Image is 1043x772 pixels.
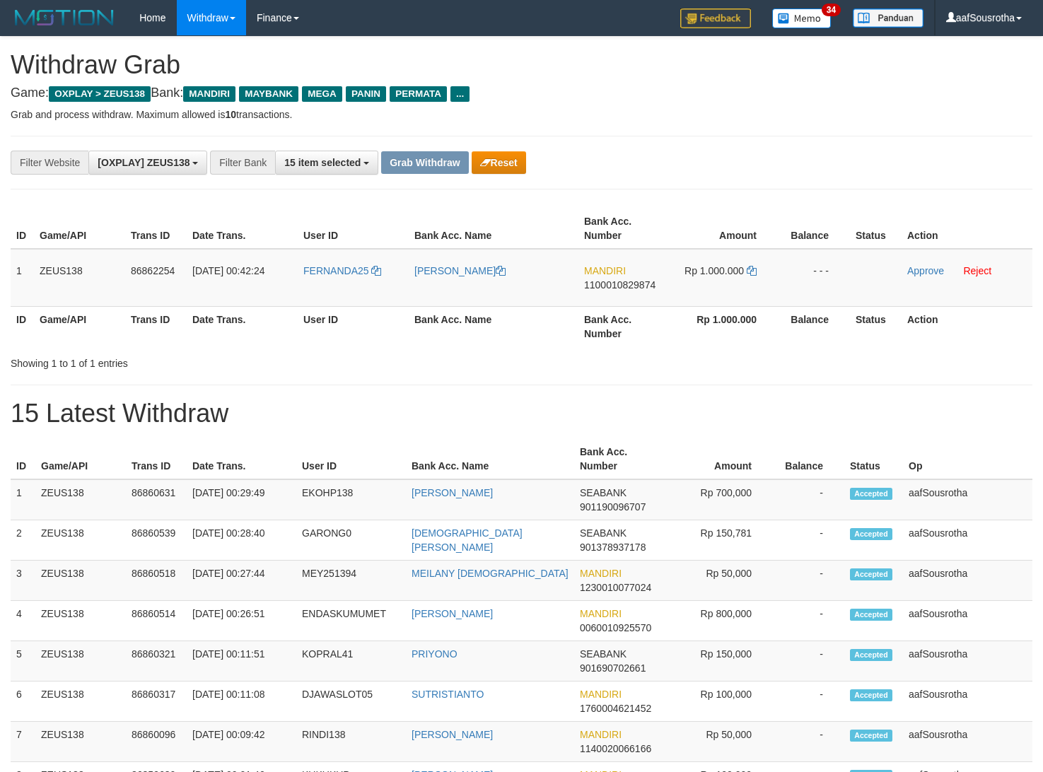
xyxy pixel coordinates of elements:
th: Status [850,306,902,346]
td: Rp 150,781 [665,520,773,561]
td: ZEUS138 [35,682,126,722]
td: 5 [11,641,35,682]
h1: 15 Latest Withdraw [11,399,1032,428]
th: Balance [778,209,850,249]
td: Rp 50,000 [665,722,773,762]
td: ZEUS138 [34,249,125,307]
th: Bank Acc. Name [406,439,574,479]
td: ZEUS138 [35,641,126,682]
th: Trans ID [126,439,187,479]
span: [DATE] 00:42:24 [192,265,264,276]
th: Bank Acc. Number [578,209,670,249]
div: Filter Bank [210,151,275,175]
th: User ID [298,209,409,249]
span: Copy 1760004621452 to clipboard [580,703,651,714]
th: Game/API [35,439,126,479]
td: [DATE] 00:09:42 [187,722,296,762]
span: MAYBANK [239,86,298,102]
span: PERMATA [390,86,447,102]
span: 86862254 [131,265,175,276]
th: Trans ID [125,306,187,346]
th: Date Trans. [187,306,298,346]
span: Copy 901690702661 to clipboard [580,662,646,674]
span: Accepted [850,488,892,500]
td: [DATE] 00:29:49 [187,479,296,520]
span: MANDIRI [183,86,235,102]
th: Balance [778,306,850,346]
th: Status [850,209,902,249]
td: aafSousrotha [903,601,1032,641]
td: - [773,641,844,682]
a: [PERSON_NAME] [412,487,493,498]
span: SEABANK [580,648,627,660]
span: 15 item selected [284,157,361,168]
td: 86860317 [126,682,187,722]
td: MEY251394 [296,561,406,601]
div: Showing 1 to 1 of 1 entries [11,351,424,370]
td: DJAWASLOT05 [296,682,406,722]
td: [DATE] 00:11:51 [187,641,296,682]
td: - [773,682,844,722]
h4: Game: Bank: [11,86,1032,100]
td: 6 [11,682,35,722]
td: KOPRAL41 [296,641,406,682]
td: aafSousrotha [903,520,1032,561]
span: MANDIRI [580,568,622,579]
td: 86860518 [126,561,187,601]
td: 86860514 [126,601,187,641]
span: Copy 1140020066166 to clipboard [580,743,651,754]
span: Copy 901378937178 to clipboard [580,542,646,553]
td: 86860631 [126,479,187,520]
a: Reject [963,265,991,276]
td: 86860096 [126,722,187,762]
td: 1 [11,249,34,307]
button: Reset [472,151,526,174]
div: Filter Website [11,151,88,175]
td: 7 [11,722,35,762]
td: aafSousrotha [903,682,1032,722]
span: Copy 901190096707 to clipboard [580,501,646,513]
span: ... [450,86,470,102]
td: aafSousrotha [903,641,1032,682]
a: [PERSON_NAME] [412,608,493,619]
td: EKOHP138 [296,479,406,520]
th: Status [844,439,903,479]
span: OXPLAY > ZEUS138 [49,86,151,102]
td: ZEUS138 [35,561,126,601]
a: [DEMOGRAPHIC_DATA][PERSON_NAME] [412,527,523,553]
th: Date Trans. [187,439,296,479]
td: 2 [11,520,35,561]
td: [DATE] 00:11:08 [187,682,296,722]
span: Accepted [850,528,892,540]
th: ID [11,209,34,249]
td: Rp 700,000 [665,479,773,520]
td: 3 [11,561,35,601]
a: PRIYONO [412,648,458,660]
td: 86860539 [126,520,187,561]
td: 1 [11,479,35,520]
span: Copy 1230010077024 to clipboard [580,582,651,593]
td: - [773,561,844,601]
span: Copy 0060010925570 to clipboard [580,622,651,633]
th: Game/API [34,209,125,249]
td: [DATE] 00:26:51 [187,601,296,641]
th: Bank Acc. Name [409,306,578,346]
td: [DATE] 00:28:40 [187,520,296,561]
th: Amount [665,439,773,479]
th: Bank Acc. Number [574,439,665,479]
th: Balance [773,439,844,479]
td: aafSousrotha [903,479,1032,520]
td: [DATE] 00:27:44 [187,561,296,601]
td: aafSousrotha [903,722,1032,762]
span: MANDIRI [580,729,622,740]
th: Trans ID [125,209,187,249]
img: Feedback.jpg [680,8,751,28]
span: Rp 1.000.000 [684,265,744,276]
span: PANIN [346,86,386,102]
span: Copy 1100010829874 to clipboard [584,279,655,291]
td: 4 [11,601,35,641]
th: User ID [296,439,406,479]
p: Grab and process withdraw. Maximum allowed is transactions. [11,107,1032,122]
th: Action [902,209,1032,249]
td: - - - [778,249,850,307]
